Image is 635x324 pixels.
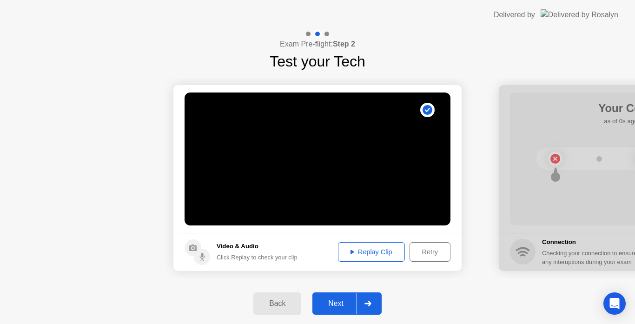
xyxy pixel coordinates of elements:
div: Delivered by [494,9,535,20]
b: Step 2 [333,40,355,48]
button: Next [312,292,382,315]
button: Replay Clip [338,242,405,262]
img: Delivered by Rosalyn [541,9,618,20]
div: Back [256,299,298,308]
div: Next [315,299,357,308]
div: Retry [413,248,447,256]
button: Retry [410,242,450,262]
button: Back [253,292,301,315]
div: Open Intercom Messenger [603,292,626,315]
h4: Exam Pre-flight: [280,39,355,50]
h5: Video & Audio [217,242,298,251]
div: Replay Clip [341,248,402,256]
div: Click Replay to check your clip [217,253,298,262]
h1: Test your Tech [270,50,365,73]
